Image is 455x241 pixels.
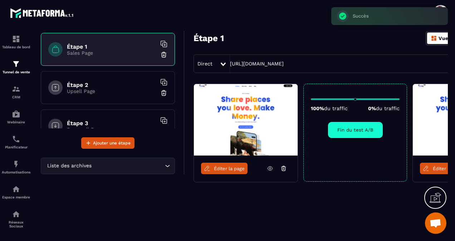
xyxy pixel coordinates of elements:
a: [URL][DOMAIN_NAME] [230,61,284,67]
img: trash [160,51,167,58]
img: automations [12,160,20,168]
button: Fin du test A/B [328,122,383,138]
p: Webinaire [2,120,30,124]
span: du traffic [376,105,400,111]
span: Éditer la page [214,166,245,171]
p: Tableau de bord [2,45,30,49]
a: formationformationCRM [2,79,30,104]
img: social-network [12,210,20,218]
img: formation [12,35,20,43]
a: social-networksocial-networkRéseaux Sociaux [2,205,30,233]
h6: Étape 3 [67,120,156,127]
p: 0% [368,105,400,111]
p: 100% [311,105,348,111]
p: Downsell Page [67,127,156,132]
a: schedulerschedulerPlanificateur [2,129,30,154]
input: Search for option [93,162,163,170]
a: automationsautomationsWebinaire [2,104,30,129]
p: Espace membre [2,195,30,199]
img: dashboard-orange.40269519.svg [431,35,437,41]
img: formation [12,60,20,68]
p: CRM [2,95,30,99]
img: logo [10,6,74,19]
a: formationformationTunnel de vente [2,54,30,79]
p: Automatisations [2,170,30,174]
img: scheduler [12,135,20,143]
img: image [194,84,298,156]
p: Planificateur [2,145,30,149]
a: automationsautomationsEspace membre [2,179,30,205]
img: formation [12,85,20,93]
p: Tunnel de vente [2,70,30,74]
img: automations [12,110,20,118]
img: automations [12,185,20,193]
h6: Étape 1 [67,43,156,50]
span: Liste des archives [45,162,93,170]
span: Ajouter une étape [93,139,131,147]
h3: Étape 1 [194,33,224,43]
p: Sales Page [67,50,156,56]
a: formationformationTableau de bord [2,29,30,54]
p: Réseaux Sociaux [2,220,30,228]
div: Search for option [41,158,175,174]
a: Éditer la page [201,163,248,174]
a: automationsautomationsAutomatisations [2,154,30,179]
a: Ouvrir le chat [425,212,446,234]
button: Ajouter une étape [81,137,134,149]
img: trash [160,128,167,135]
h6: Étape 2 [67,82,156,88]
img: trash [160,89,167,97]
p: Upsell Page [67,88,156,94]
span: Direct [197,61,212,67]
span: du traffic [324,105,348,111]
